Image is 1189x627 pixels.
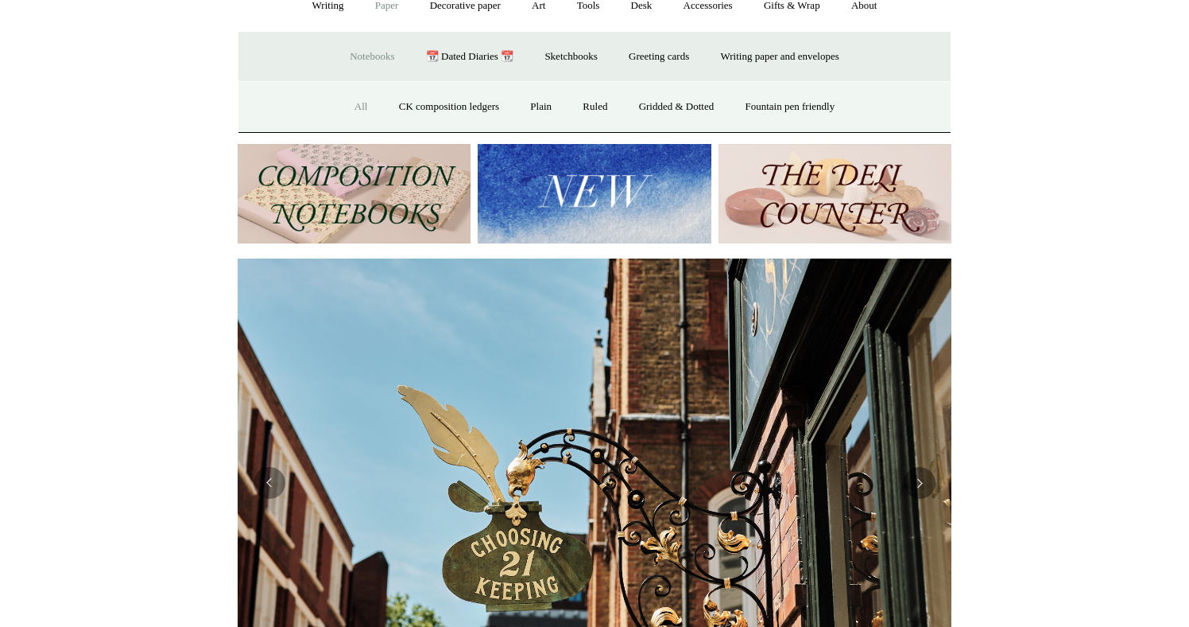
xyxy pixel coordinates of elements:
[568,86,622,128] a: Ruled
[731,86,850,128] a: Fountain pen friendly
[340,86,382,128] a: All
[614,36,703,78] a: Greeting cards
[718,144,951,243] img: The Deli Counter
[385,86,513,128] a: CK composition ledgers
[238,144,471,243] img: 202302 Composition ledgers.jpg__PID:69722ee6-fa44-49dd-a067-31375e5d54ec
[254,467,285,499] button: Previous
[478,144,711,243] img: New.jpg__PID:f73bdf93-380a-4a35-bcfe-7823039498e1
[530,36,611,78] a: Sketchbooks
[625,86,729,128] a: Gridded & Dotted
[412,36,528,78] a: 📆 Dated Diaries 📆
[335,36,409,78] a: Notebooks
[516,86,566,128] a: Plain
[707,36,854,78] a: Writing paper and envelopes
[904,467,935,499] button: Next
